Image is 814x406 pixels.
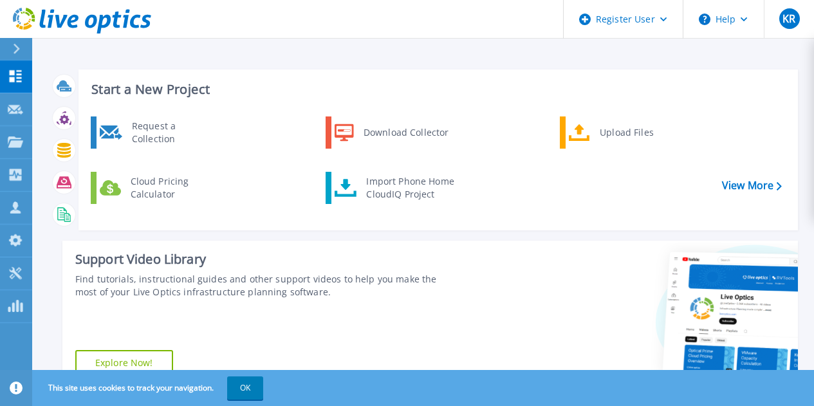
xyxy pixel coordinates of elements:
a: Request a Collection [91,116,223,149]
span: KR [782,14,795,24]
a: Cloud Pricing Calculator [91,172,223,204]
div: Find tutorials, instructional guides and other support videos to help you make the most of your L... [75,273,458,299]
div: Cloud Pricing Calculator [124,175,219,201]
div: Support Video Library [75,251,458,268]
a: View More [722,180,782,192]
div: Upload Files [593,120,689,145]
h3: Start a New Project [91,82,781,97]
a: Upload Files [560,116,692,149]
a: Download Collector [326,116,458,149]
button: OK [227,376,263,400]
div: Download Collector [357,120,454,145]
div: Request a Collection [125,120,219,145]
span: This site uses cookies to track your navigation. [35,376,263,400]
a: Explore Now! [75,350,173,376]
div: Import Phone Home CloudIQ Project [360,175,460,201]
